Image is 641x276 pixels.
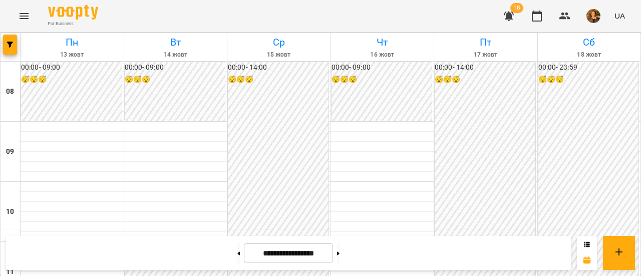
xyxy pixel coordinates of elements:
h6: 13 жовт [22,50,122,60]
h6: 00:00 - 09:00 [21,62,122,73]
h6: 😴😴😴 [332,74,432,85]
button: UA [610,7,629,25]
h6: 00:00 - 14:00 [228,62,329,73]
h6: Ср [229,35,329,50]
h6: 😴😴😴 [125,74,225,85]
span: UA [614,11,625,21]
h6: 17 жовт [436,50,536,60]
h6: 00:00 - 23:59 [538,62,639,73]
h6: 😴😴😴 [21,74,122,85]
h6: 00:00 - 09:00 [332,62,432,73]
h6: 10 [6,206,14,217]
h6: 08 [6,86,14,97]
h6: 😴😴😴 [538,74,639,85]
h6: Пн [22,35,122,50]
h6: 14 жовт [126,50,226,60]
img: 511e0537fc91f9a2f647f977e8161626.jpeg [586,9,600,23]
h6: Сб [539,35,639,50]
h6: 16 жовт [333,50,433,60]
h6: 😴😴😴 [228,74,329,85]
h6: Пт [436,35,536,50]
span: 18 [510,3,523,13]
h6: 😴😴😴 [435,74,535,85]
h6: 09 [6,146,14,157]
h6: Чт [333,35,433,50]
h6: 00:00 - 09:00 [125,62,225,73]
img: Voopty Logo [48,5,98,20]
h6: 00:00 - 14:00 [435,62,535,73]
span: For Business [48,21,98,27]
h6: 18 жовт [539,50,639,60]
button: Menu [12,4,36,28]
h6: Вт [126,35,226,50]
h6: 15 жовт [229,50,329,60]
